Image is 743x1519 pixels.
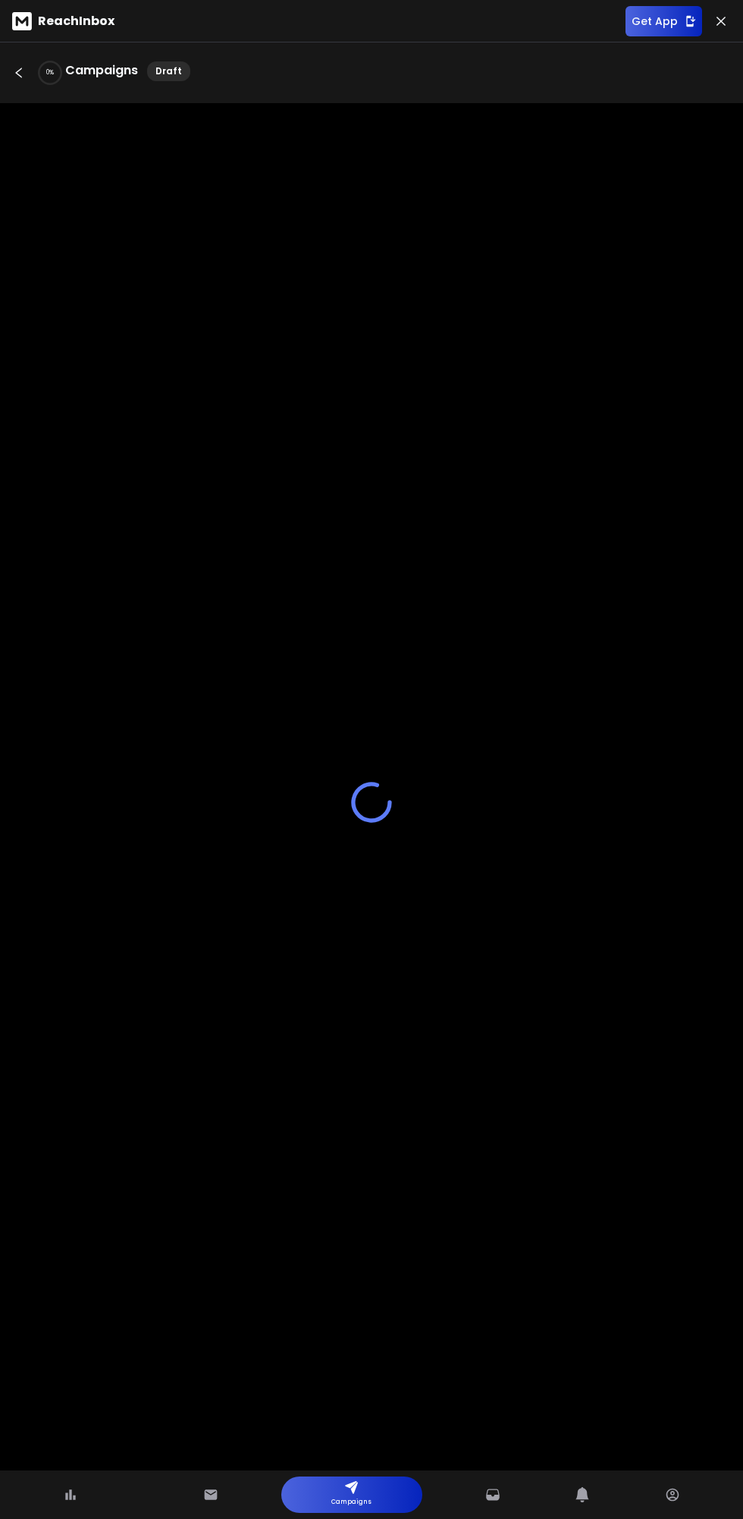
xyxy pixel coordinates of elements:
[65,61,138,81] h1: Campaigns
[147,61,190,81] div: Draft
[46,68,54,77] p: 0 %
[331,1495,371,1510] p: Campaigns
[38,12,114,30] p: ReachInbox
[625,6,702,36] button: Get App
